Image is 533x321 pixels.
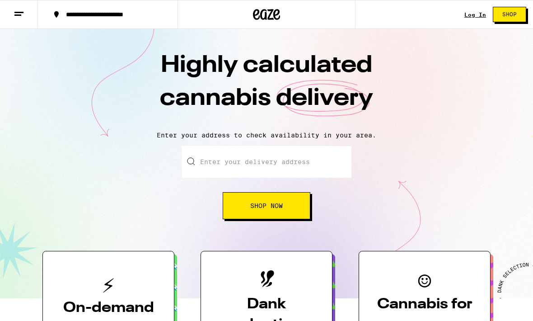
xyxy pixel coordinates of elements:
[108,49,425,124] h1: Highly calculated cannabis delivery
[9,132,524,139] p: Enter your address to check availability in your area.
[502,12,517,17] span: Shop
[493,7,526,22] button: Shop
[250,203,283,209] span: Shop Now
[486,7,533,22] a: Shop
[182,146,351,178] input: Enter your delivery address
[464,12,486,18] a: Log In
[223,192,310,219] button: Shop Now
